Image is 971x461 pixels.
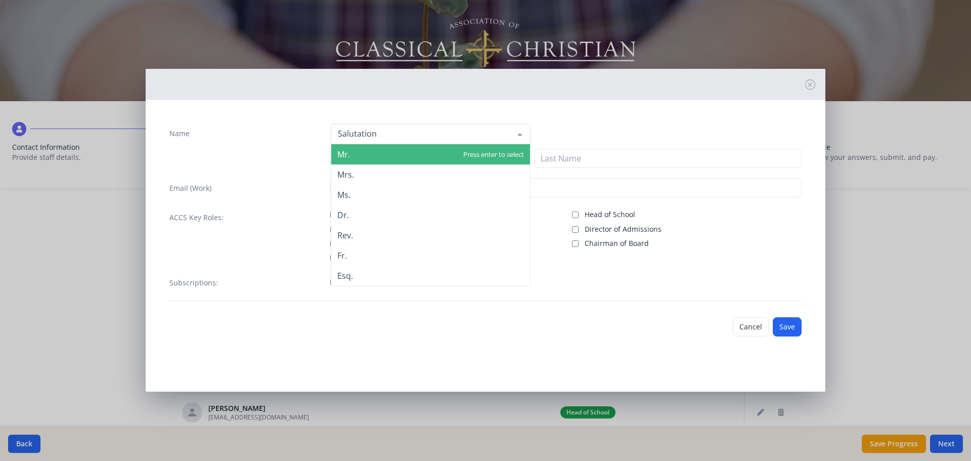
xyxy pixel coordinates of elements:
input: Head of School [572,212,579,218]
input: Director of Admissions [572,226,579,233]
input: contact@site.com [330,178,802,197]
label: Subscriptions: [169,278,218,288]
span: Director of Admissions [585,224,661,234]
input: Salutation [335,129,510,139]
button: Save [773,317,802,337]
input: Chairman of Board [572,240,579,247]
span: Esq. [337,270,353,281]
input: Last Name [534,149,802,168]
label: Name [169,129,190,139]
span: Fr. [337,250,347,261]
input: Billing Contact [330,255,337,261]
input: Board Member [330,240,337,247]
label: ACCS Key Roles: [169,213,224,223]
input: Public Contact [330,226,337,233]
span: Head of School [585,209,635,220]
input: ACCS Account Manager [330,212,337,218]
label: Email (Work) [169,183,211,193]
span: Mrs. [337,169,354,180]
button: Cancel [733,317,769,337]
span: Rev. [337,230,353,241]
span: Chairman of Board [585,238,649,248]
span: Dr. [337,209,349,221]
input: First Name [330,149,530,168]
input: TCD Magazine [330,279,337,285]
span: Mr. [337,149,350,160]
span: Ms. [337,189,350,200]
